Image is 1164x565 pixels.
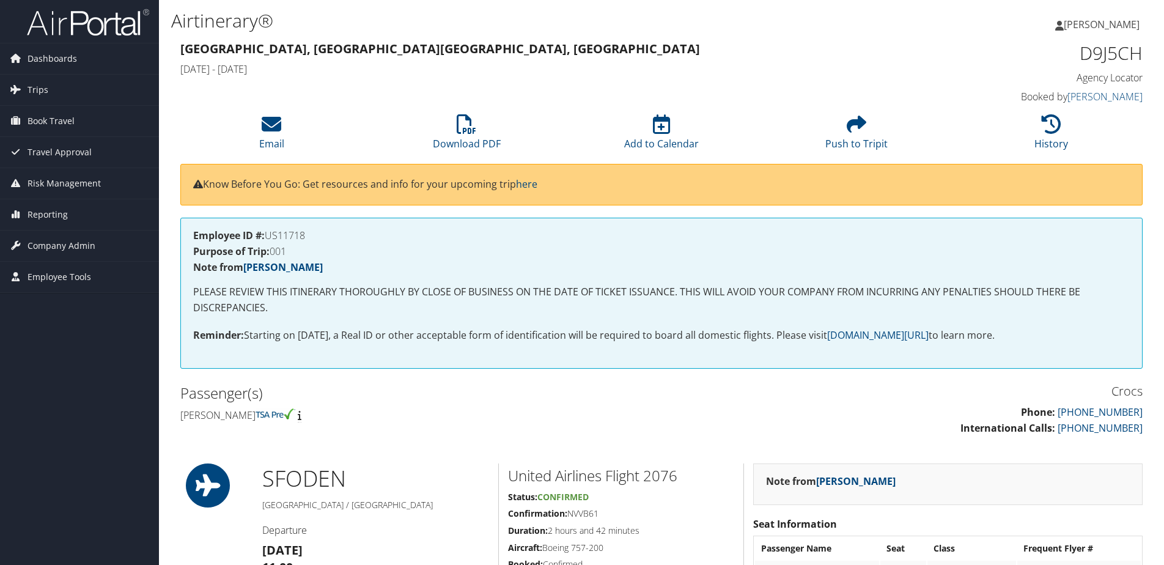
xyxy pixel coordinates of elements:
span: Company Admin [28,231,95,261]
p: Know Before You Go: Get resources and info for your upcoming trip [193,177,1130,193]
h5: 2 hours and 42 minutes [508,525,734,537]
p: Starting on [DATE], a Real ID or other acceptable form of identification will be required to boar... [193,328,1130,344]
h1: SFO DEN [262,463,489,494]
h5: Boeing 757-200 [508,542,734,554]
strong: [GEOGRAPHIC_DATA], [GEOGRAPHIC_DATA] [GEOGRAPHIC_DATA], [GEOGRAPHIC_DATA] [180,40,700,57]
th: Seat [880,537,926,559]
strong: Status: [508,491,537,503]
strong: Note from [193,260,323,274]
h4: Departure [262,523,489,537]
a: [PERSON_NAME] [1067,90,1143,103]
img: tsa-precheck.png [256,408,295,419]
a: [DOMAIN_NAME][URL] [827,328,929,342]
span: Travel Approval [28,137,92,168]
strong: Aircraft: [508,542,542,553]
span: [PERSON_NAME] [1064,18,1140,31]
h3: Crocs [671,383,1143,400]
a: [PERSON_NAME] [816,475,896,488]
span: Employee Tools [28,262,91,292]
a: [PERSON_NAME] [243,260,323,274]
img: airportal-logo.png [27,8,149,37]
span: Book Travel [28,106,75,136]
h4: [DATE] - [DATE] [180,62,897,76]
h4: [PERSON_NAME] [180,408,652,422]
h4: Agency Locator [916,71,1143,84]
strong: [DATE] [262,542,303,558]
a: here [516,177,537,191]
strong: Reminder: [193,328,244,342]
a: Push to Tripit [825,121,888,150]
strong: Purpose of Trip: [193,245,270,258]
th: Frequent Flyer # [1017,537,1141,559]
th: Class [927,537,1016,559]
strong: Confirmation: [508,508,567,519]
span: Confirmed [537,491,589,503]
span: Dashboards [28,43,77,74]
a: Email [259,121,284,150]
strong: Duration: [508,525,548,536]
strong: Phone: [1021,405,1055,419]
p: PLEASE REVIEW THIS ITINERARY THOROUGHLY BY CLOSE OF BUSINESS ON THE DATE OF TICKET ISSUANCE. THIS... [193,284,1130,316]
h5: NVVB61 [508,508,734,520]
a: [PHONE_NUMBER] [1058,405,1143,419]
h5: [GEOGRAPHIC_DATA] / [GEOGRAPHIC_DATA] [262,499,489,511]
strong: Seat Information [753,517,837,531]
h2: Passenger(s) [180,383,652,404]
a: History [1034,121,1068,150]
a: [PHONE_NUMBER] [1058,421,1143,435]
strong: Employee ID #: [193,229,265,242]
span: Reporting [28,199,68,230]
h4: 001 [193,246,1130,256]
a: [PERSON_NAME] [1055,6,1152,43]
h1: D9J5CH [916,40,1143,66]
span: Risk Management [28,168,101,199]
h4: US11718 [193,231,1130,240]
h2: United Airlines Flight 2076 [508,465,734,486]
span: Trips [28,75,48,105]
h1: Airtinerary® [171,8,825,34]
a: Add to Calendar [624,121,699,150]
strong: International Calls: [960,421,1055,435]
a: Download PDF [433,121,501,150]
h4: Booked by [916,90,1143,103]
th: Passenger Name [755,537,879,559]
strong: Note from [766,475,896,488]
